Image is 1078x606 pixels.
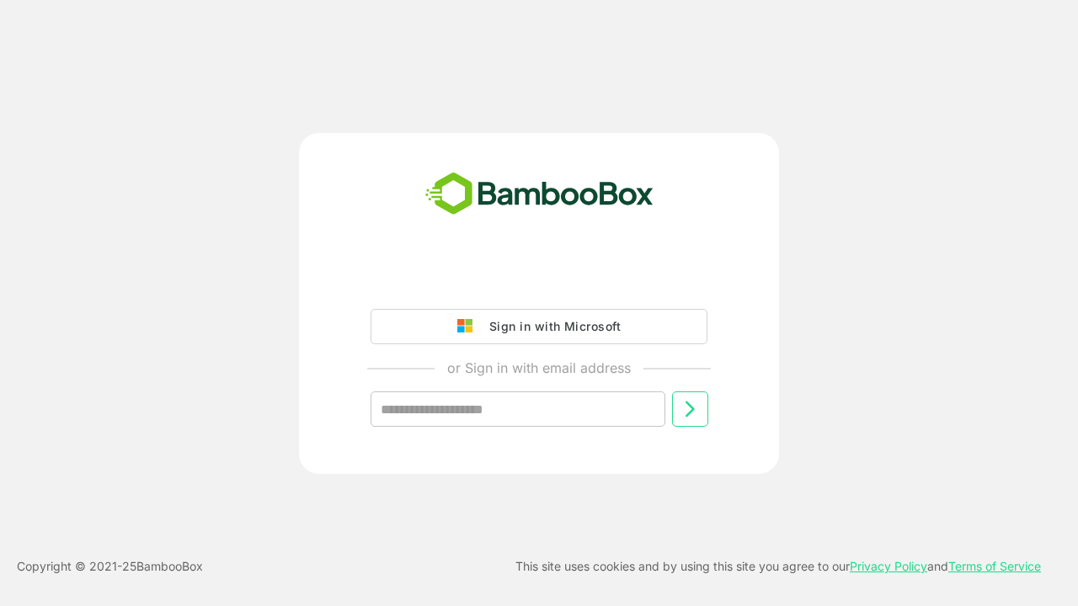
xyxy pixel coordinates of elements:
a: Privacy Policy [850,559,927,573]
a: Terms of Service [948,559,1041,573]
img: bamboobox [416,167,663,222]
div: Sign in with Microsoft [481,316,621,338]
img: google [457,319,481,334]
p: or Sign in with email address [447,358,631,378]
p: This site uses cookies and by using this site you agree to our and [515,556,1041,577]
button: Sign in with Microsoft [371,309,707,344]
p: Copyright © 2021- 25 BambooBox [17,556,203,577]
